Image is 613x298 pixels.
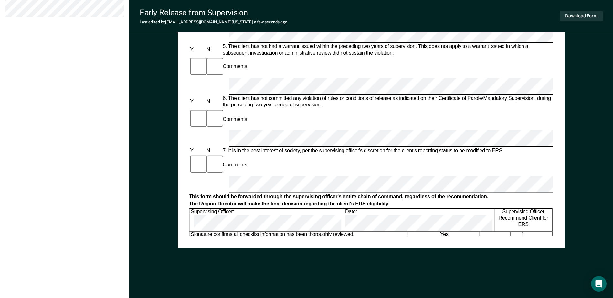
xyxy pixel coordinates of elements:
div: The Region Director will make the final decision regarding the client's ERS eligibility [189,201,552,207]
div: N [205,99,221,105]
div: Supervising Officer Recommend Client for ERS [495,209,552,231]
div: Comments: [221,64,250,70]
div: Open Intercom Messenger [591,276,607,292]
div: Early Release from Supervision [140,8,287,17]
div: Last edited by [EMAIL_ADDRESS][DOMAIN_NAME][US_STATE] [140,20,287,24]
div: Comments: [221,162,250,168]
div: Yes [409,232,480,245]
div: Signature confirms all checklist information has been thoroughly reviewed. [189,232,408,245]
button: Download Form [560,11,603,21]
div: Comments: [221,116,250,123]
div: Y [189,148,205,154]
div: Supervising Officer: [189,209,343,231]
div: Y [189,46,205,53]
div: This form should be forwarded through the supervising officer's entire chain of command, regardle... [189,194,552,200]
span: a few seconds ago [254,20,287,24]
div: Y [189,99,205,105]
div: 5. The client has not had a warrant issued within the preceding two years of supervision. This do... [221,43,553,56]
div: 7. It is in the best interest of society, per the supervising officer's discretion for the client... [221,148,553,154]
div: 6. The client has not committed any violation of rules or conditions of release as indicated on t... [221,95,553,108]
div: Date: [344,209,494,231]
div: N [205,46,221,53]
div: N [205,148,221,154]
